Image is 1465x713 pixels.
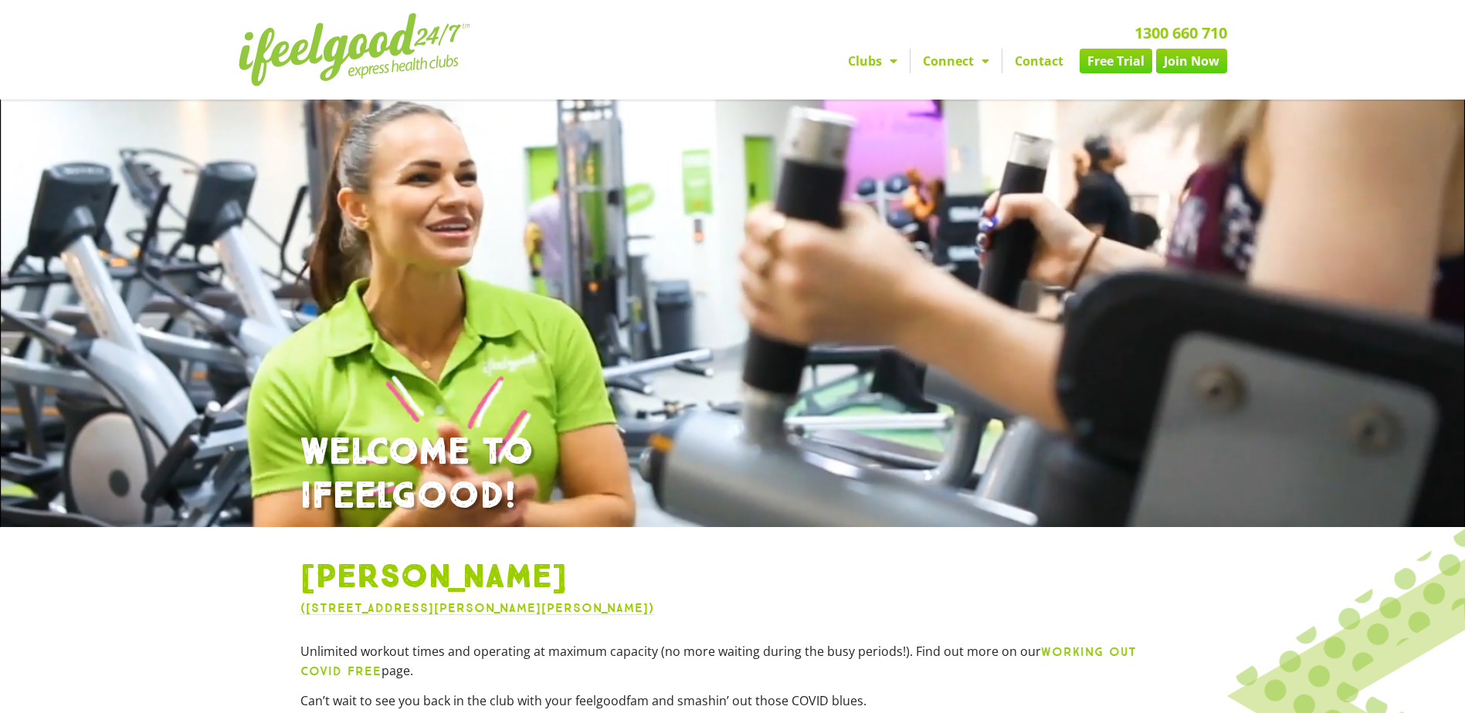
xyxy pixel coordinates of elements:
[300,558,1165,598] h1: [PERSON_NAME]
[300,644,1137,678] b: WORKING OUT COVID FREE
[1156,49,1227,73] a: Join Now
[1134,22,1227,43] a: 1300 660 710
[911,49,1002,73] a: Connect
[836,49,910,73] a: Clubs
[300,691,1165,710] p: Can’t wait to see you back in the club with your feelgoodfam and smashin’ out those COVID blues.
[300,431,1165,519] h1: WELCOME TO IFEELGOOD!
[590,49,1227,73] nav: Menu
[300,643,1137,679] a: WORKING OUT COVID FREE
[300,643,1041,660] span: Unlimited workout times and operating at maximum capacity (no more waiting during the busy period...
[382,662,413,679] span: page.
[300,600,654,615] a: ([STREET_ADDRESS][PERSON_NAME][PERSON_NAME])
[1080,49,1152,73] a: Free Trial
[1002,49,1076,73] a: Contact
